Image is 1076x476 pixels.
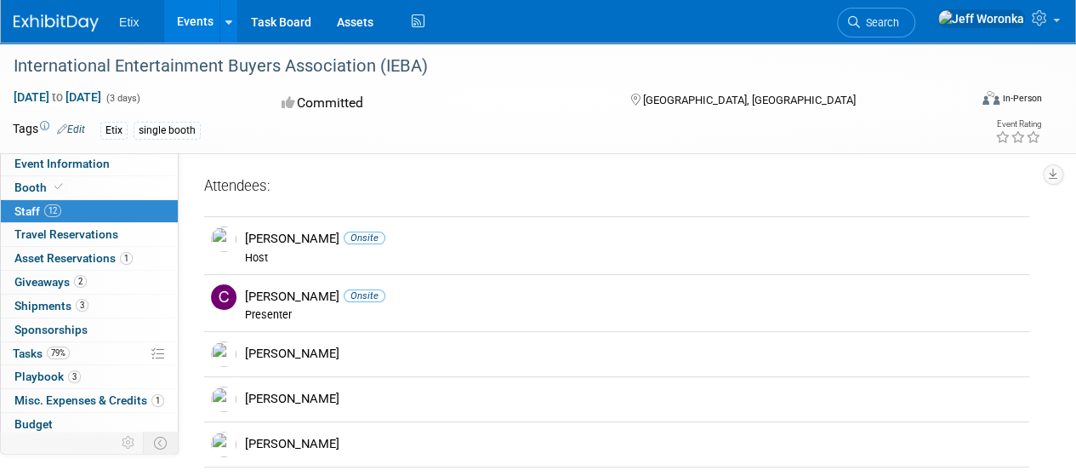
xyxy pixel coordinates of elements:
[1,318,178,341] a: Sponsorships
[937,9,1025,28] img: Jeff Woronka
[276,89,602,118] div: Committed
[14,299,88,313] span: Shipments
[120,252,133,265] span: 1
[891,89,1042,114] div: Event Format
[14,251,133,265] span: Asset Reservations
[211,284,236,310] img: C.jpg
[134,122,201,140] div: single booth
[74,275,87,288] span: 2
[14,323,88,336] span: Sponsorships
[13,120,85,140] td: Tags
[245,308,1022,322] div: Presenter
[119,15,139,29] span: Etix
[1,152,178,175] a: Event Information
[114,432,144,454] td: Personalize Event Tab Strip
[1,413,178,436] a: Budget
[860,16,899,29] span: Search
[245,436,1022,452] div: [PERSON_NAME]
[245,231,1022,247] div: [PERSON_NAME]
[8,51,954,82] div: International Entertainment Buyers Association (IEBA)
[1,247,178,270] a: Asset Reservations1
[1,271,178,294] a: Giveaways2
[1,389,178,412] a: Misc. Expenses & Credits1
[76,299,88,312] span: 3
[204,176,1029,198] div: Attendees:
[982,91,999,105] img: Format-Inperson.png
[344,290,385,302] span: Onsite
[14,275,87,289] span: Giveaways
[1,365,178,388] a: Playbook3
[1002,92,1042,105] div: In-Person
[1,295,178,318] a: Shipments3
[13,89,102,105] span: [DATE] [DATE]
[245,289,1022,305] div: [PERSON_NAME]
[14,14,99,32] img: ExhibitDay
[344,232,385,244] span: Onsite
[54,182,63,192] i: Booth reservation complete
[1,342,178,365] a: Tasks79%
[245,251,1022,265] div: Host
[57,123,85,135] a: Edit
[245,391,1022,407] div: [PERSON_NAME]
[105,93,140,104] span: (3 days)
[14,157,110,170] span: Event Information
[144,432,179,454] td: Toggle Event Tabs
[151,394,164,407] span: 1
[245,346,1022,362] div: [PERSON_NAME]
[1,176,178,199] a: Booth
[49,90,65,104] span: to
[44,204,61,217] span: 12
[837,8,915,37] a: Search
[1,200,178,223] a: Staff12
[14,227,118,241] span: Travel Reservations
[14,181,66,194] span: Booth
[642,94,855,106] span: [GEOGRAPHIC_DATA], [GEOGRAPHIC_DATA]
[995,120,1041,129] div: Event Rating
[14,417,53,431] span: Budget
[14,204,61,218] span: Staff
[68,370,81,383] span: 3
[14,370,81,383] span: Playbook
[14,393,164,407] span: Misc. Expenses & Credits
[13,347,70,360] span: Tasks
[1,223,178,246] a: Travel Reservations
[47,347,70,359] span: 79%
[100,122,128,140] div: Etix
